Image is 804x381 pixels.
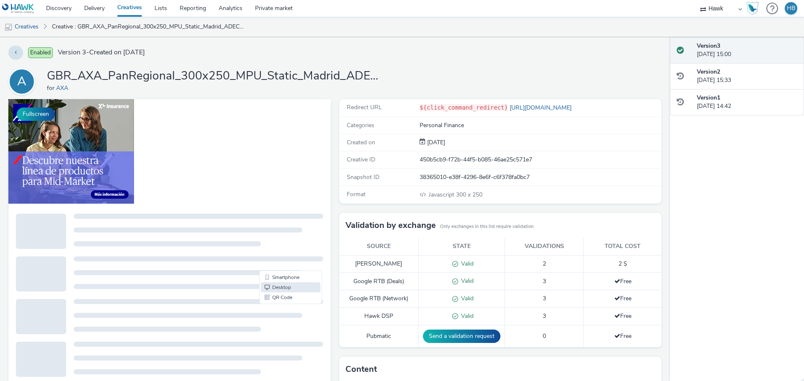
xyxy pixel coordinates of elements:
li: QR Code [253,193,312,203]
span: 300 x 250 [428,191,482,199]
a: AXA [56,84,72,92]
td: Hawk DSP [339,308,418,325]
span: Created on [347,138,375,146]
img: undefined Logo [2,3,34,14]
span: Free [614,277,631,285]
img: mobile [4,23,13,31]
span: [DATE] [425,138,445,146]
a: [URL][DOMAIN_NAME] [508,104,575,112]
span: Smartphone [264,176,291,181]
h3: Content [345,363,377,376]
span: 3 [543,294,546,302]
th: State [418,238,505,255]
div: [DATE] 14:42 [697,94,797,111]
span: Valid [458,277,474,285]
span: Format [347,190,366,198]
span: Snapshot ID [347,173,379,181]
span: Free [614,312,631,320]
span: Creative ID [347,156,375,164]
span: Version 3 - Created on [DATE] [58,48,145,57]
span: 0 [543,332,546,340]
li: Desktop [253,183,312,193]
span: 2 [543,260,546,268]
a: Hawk Academy [746,2,762,15]
h1: GBR_AXA_PanRegional_300x250_MPU_Static_Madrid_ADECOSEDinner_20250625 [47,68,382,84]
button: Fullscreen [17,107,55,121]
th: Validations [505,238,584,255]
div: 38365010-e38f-4296-8e6f-c6f378fa0bc7 [420,173,661,182]
div: [DATE] 15:33 [697,68,797,85]
span: QR Code [264,196,284,201]
span: Free [614,332,631,340]
div: A [17,70,26,93]
div: HB [787,2,795,15]
span: 3 [543,277,546,285]
span: Javascript [429,191,456,199]
span: Redirect URL [347,103,382,111]
span: Categories [347,121,374,129]
th: Total cost [584,238,662,255]
span: Free [614,294,631,302]
td: Pubmatic [339,325,418,347]
span: Valid [458,294,474,302]
a: A [8,77,39,85]
span: Desktop [264,186,283,191]
span: 2 $ [618,260,627,268]
span: for [47,84,56,92]
strong: Version 3 [697,42,720,50]
small: Only exchanges in this list require validation [440,223,533,230]
strong: Version 2 [697,68,720,76]
div: Personal Finance [420,121,661,130]
span: Valid [458,312,474,320]
th: Source [339,238,418,255]
span: Enabled [28,47,53,58]
td: Google RTB (Network) [339,290,418,308]
strong: Version 1 [697,94,720,102]
span: Valid [458,260,474,268]
img: Hawk Academy [746,2,759,15]
code: ${click_command_redirect} [420,104,508,111]
h3: Validation by exchange [345,219,436,232]
a: Creative : GBR_AXA_PanRegional_300x250_MPU_Static_Madrid_ADECOSEDinner_20250625 [48,17,249,37]
div: [DATE] 15:00 [697,42,797,59]
button: Send a validation request [423,330,500,343]
li: Smartphone [253,173,312,183]
td: Google RTB (Deals) [339,273,418,290]
span: 3 [543,312,546,320]
div: 450b5cb9-f72b-44f5-b085-46ae25c571e7 [420,156,661,164]
td: [PERSON_NAME] [339,255,418,273]
div: Creation 25 June 2025, 14:42 [425,138,445,147]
